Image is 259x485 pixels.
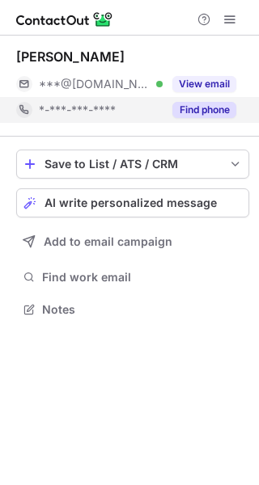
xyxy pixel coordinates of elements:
[172,102,236,118] button: Reveal Button
[42,302,243,317] span: Notes
[16,48,125,65] div: [PERSON_NAME]
[42,270,243,285] span: Find work email
[45,158,221,171] div: Save to List / ATS / CRM
[172,76,236,92] button: Reveal Button
[16,298,249,321] button: Notes
[16,10,113,29] img: ContactOut v5.3.10
[45,196,217,209] span: AI write personalized message
[16,150,249,179] button: save-profile-one-click
[16,266,249,289] button: Find work email
[44,235,172,248] span: Add to email campaign
[39,77,151,91] span: ***@[DOMAIN_NAME]
[16,188,249,217] button: AI write personalized message
[16,227,249,256] button: Add to email campaign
